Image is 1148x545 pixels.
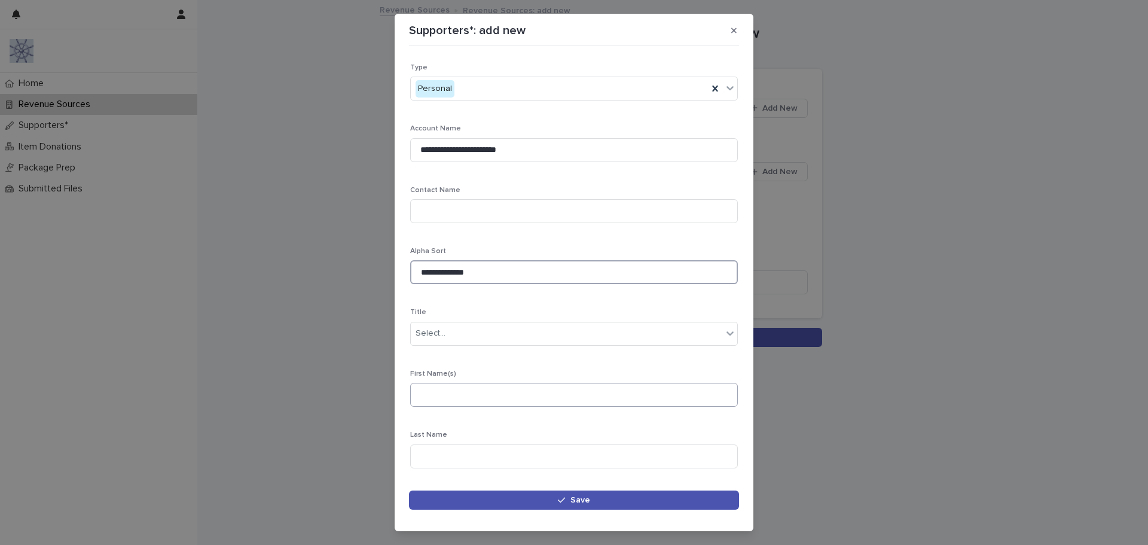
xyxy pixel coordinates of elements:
[416,327,445,340] div: Select...
[409,23,526,38] p: Supporters*: add new
[570,496,590,504] span: Save
[416,80,454,98] div: Personal
[410,431,447,439] span: Last Name
[410,125,461,132] span: Account Name
[410,248,446,255] span: Alpha Sort
[410,64,428,71] span: Type
[410,187,460,194] span: Contact Name
[410,370,456,377] span: First Name(s)
[410,309,426,316] span: Title
[409,491,739,510] button: Save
